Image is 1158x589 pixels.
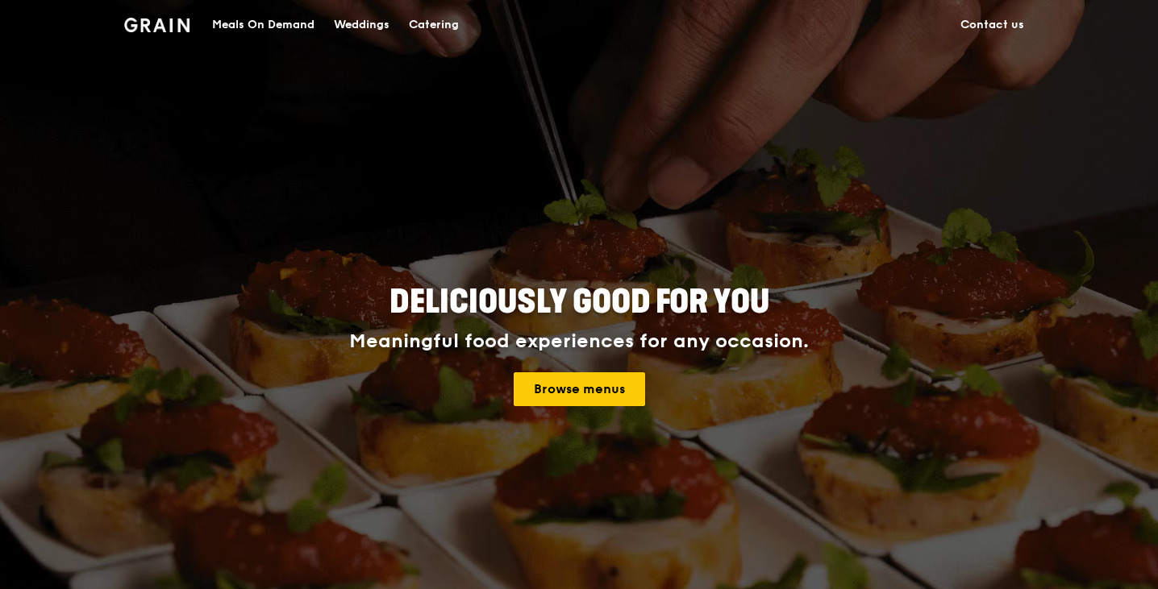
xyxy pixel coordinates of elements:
[124,18,190,32] img: Grain
[334,1,389,49] div: Weddings
[951,1,1034,49] a: Contact us
[389,283,769,321] span: Deliciously good for you
[399,1,469,49] a: Catering
[212,1,314,49] div: Meals On Demand
[514,372,645,406] a: Browse menus
[409,1,459,49] div: Catering
[289,330,869,353] div: Meaningful food experiences for any occasion.
[324,1,399,49] a: Weddings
